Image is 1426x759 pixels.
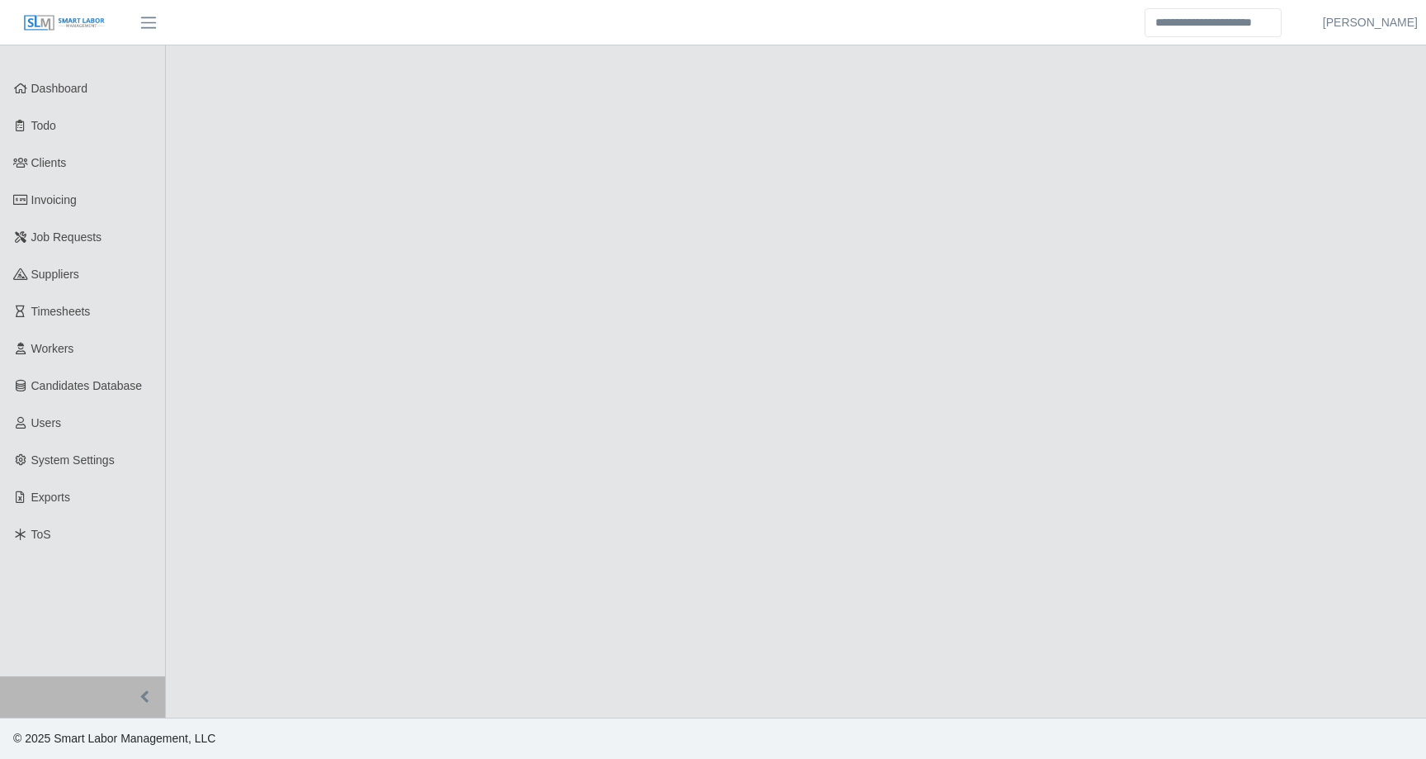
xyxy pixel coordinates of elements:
[31,193,77,206] span: Invoicing
[31,528,51,541] span: ToS
[1323,14,1418,31] a: [PERSON_NAME]
[31,230,102,244] span: Job Requests
[31,491,70,504] span: Exports
[31,416,62,429] span: Users
[13,732,215,745] span: © 2025 Smart Labor Management, LLC
[31,82,88,95] span: Dashboard
[31,156,67,169] span: Clients
[23,14,106,32] img: SLM Logo
[31,119,56,132] span: Todo
[31,453,115,467] span: System Settings
[31,342,74,355] span: Workers
[31,305,91,318] span: Timesheets
[31,268,79,281] span: Suppliers
[1145,8,1282,37] input: Search
[31,379,143,392] span: Candidates Database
